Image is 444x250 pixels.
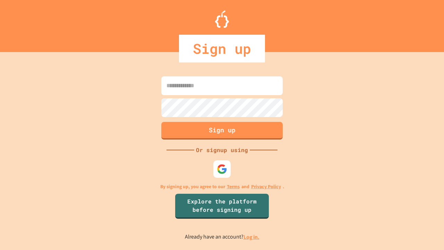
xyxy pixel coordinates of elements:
[161,122,283,140] button: Sign up
[415,222,437,243] iframe: chat widget
[227,183,240,190] a: Terms
[217,164,227,174] img: google-icon.svg
[215,10,229,28] img: Logo.svg
[244,233,259,241] a: Log in.
[160,183,284,190] p: By signing up, you agree to our and .
[194,146,250,154] div: Or signup using
[251,183,281,190] a: Privacy Policy
[386,192,437,222] iframe: chat widget
[179,35,265,62] div: Sign up
[175,194,269,219] a: Explore the platform before signing up
[185,233,259,241] p: Already have an account?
